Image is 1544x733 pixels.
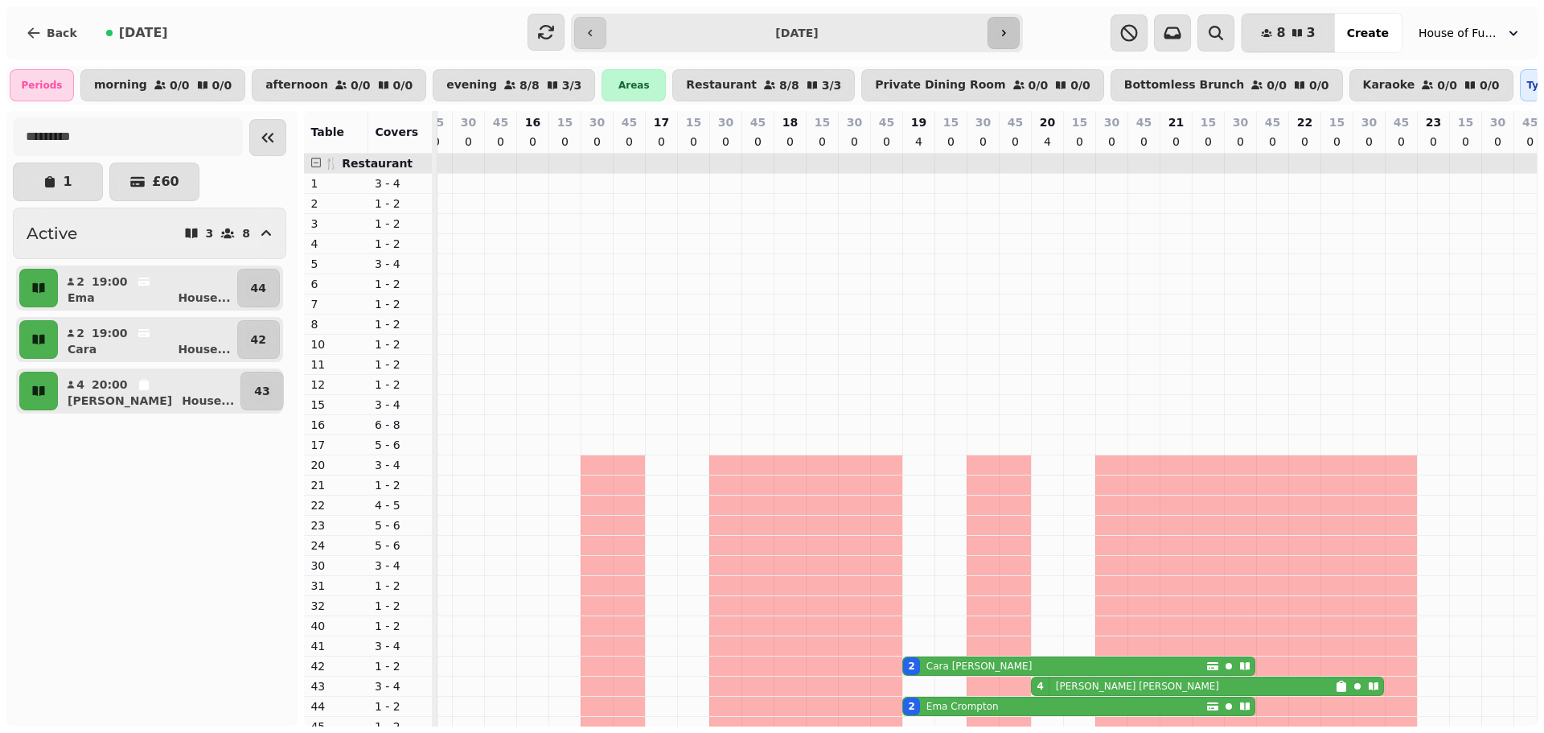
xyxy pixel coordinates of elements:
p: 0 [815,134,828,150]
p: 12 [310,377,362,393]
div: 4 [1037,680,1043,693]
p: 0 [558,134,571,150]
p: 30 [461,114,476,130]
p: 17 [654,114,669,130]
p: 5 - 6 [375,437,426,453]
p: 1 - 2 [375,578,426,594]
p: 5 - 6 [375,537,426,554]
p: 3 - 4 [375,175,426,191]
p: 0 [494,134,507,150]
p: 8 [242,228,250,239]
p: 11 [310,356,362,373]
p: 0 [462,134,474,150]
p: Cara [PERSON_NAME] [926,660,1033,673]
button: 420:00[PERSON_NAME]House... [61,372,237,410]
p: 41 [310,638,362,654]
p: 4 [1041,134,1053,150]
button: 83 [1242,14,1334,52]
button: 44 [237,269,280,307]
p: Cara [68,341,96,357]
p: 4 - 5 [375,497,426,513]
p: 0 [719,134,732,150]
span: 3 [1307,27,1316,39]
p: 4 [310,236,362,252]
p: 0 [1169,134,1182,150]
p: 1 - 2 [375,276,426,292]
p: 8 / 8 [519,80,540,91]
p: 20 [1040,114,1055,130]
button: evening8/83/3 [433,69,595,101]
p: 0 [526,134,539,150]
p: 0 [1234,134,1246,150]
p: 45 [1136,114,1152,130]
p: 5 - 6 [375,517,426,533]
p: 19 [911,114,926,130]
p: 7 [310,296,362,312]
p: 1 - 2 [375,377,426,393]
p: 0 [1137,134,1150,150]
p: 1 - 2 [375,598,426,614]
p: 0 [848,134,860,150]
p: 45 [1522,114,1538,130]
p: 0 [622,134,635,150]
p: 0 [1427,134,1439,150]
span: Table [310,126,344,138]
p: 15 [943,114,959,130]
p: [PERSON_NAME] [PERSON_NAME] [1056,680,1219,693]
p: 4 [912,134,925,150]
p: Restaurant [686,79,757,92]
p: 3 - 4 [375,256,426,272]
p: 5 [310,256,362,272]
p: 3 - 4 [375,558,426,574]
p: Ema Crompton [926,700,999,713]
p: 2 [76,325,85,341]
p: 0 [976,134,989,150]
p: 43 [310,678,362,694]
span: 8 [1276,27,1285,39]
p: 19:00 [92,274,128,290]
span: Covers [375,126,418,138]
p: 1 [63,175,72,188]
p: House ... [182,393,234,409]
p: 0 [1524,134,1537,150]
p: 30 [1490,114,1505,130]
button: Create [1334,14,1402,52]
div: 2 [908,660,914,673]
p: 45 [1265,114,1280,130]
p: 30 [975,114,991,130]
p: 0 [1491,134,1504,150]
p: 1 - 2 [375,296,426,312]
p: 0 / 0 [1029,80,1049,91]
p: 42 [251,331,266,348]
p: 23 [1426,114,1441,130]
p: 1 - 2 [375,236,426,252]
p: 2 [310,196,362,212]
button: Back [13,14,90,52]
p: 15 [686,114,701,130]
p: 40 [310,618,362,634]
p: 1 - 2 [375,196,426,212]
p: 15 [1072,114,1087,130]
p: 30 [1104,114,1119,130]
p: 18 [782,114,798,130]
button: Private Dining Room0/00/0 [861,69,1104,101]
p: afternoon [265,79,328,92]
p: £ 60 [152,175,179,188]
p: 3 - 4 [375,638,426,654]
button: 43 [240,372,283,410]
p: 3 - 4 [375,678,426,694]
p: 0 / 0 [1437,80,1457,91]
p: 0 [1362,134,1375,150]
p: 15 [557,114,573,130]
button: Bottomless Brunch0/00/0 [1111,69,1343,101]
p: 43 [254,383,269,399]
p: 3 / 3 [822,80,842,91]
p: 42 [310,658,362,674]
p: 15 [815,114,830,130]
p: 8 [310,316,362,332]
p: 2 [76,274,85,290]
p: morning [94,79,147,92]
p: 1 - 2 [375,216,426,232]
p: 15 [1458,114,1473,130]
p: 0 [1105,134,1118,150]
